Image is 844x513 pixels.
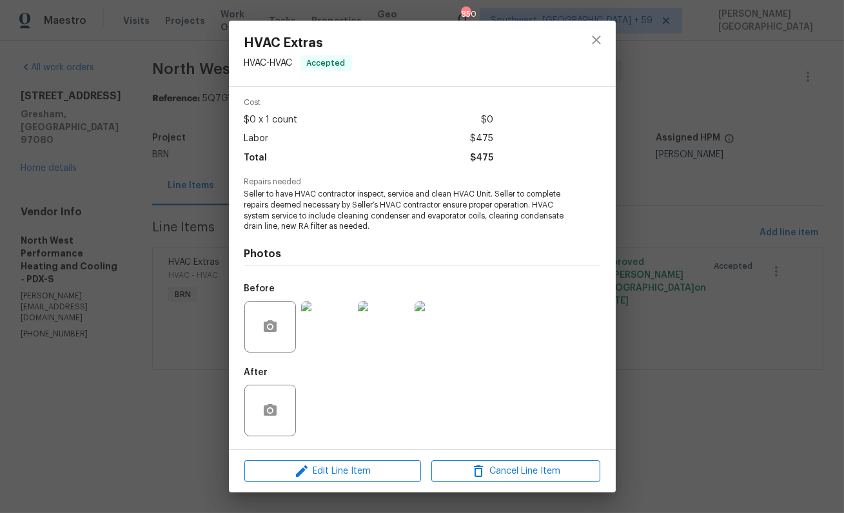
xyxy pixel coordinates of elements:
[244,178,600,186] span: Repairs needed
[244,130,269,148] span: Labor
[244,149,268,168] span: Total
[244,460,421,483] button: Edit Line Item
[470,149,493,168] span: $475
[461,8,470,21] div: 850
[244,247,600,260] h4: Photos
[431,460,600,483] button: Cancel Line Item
[244,99,493,107] span: Cost
[302,57,351,70] span: Accepted
[481,111,493,130] span: $0
[244,59,293,68] span: HVAC - HVAC
[244,284,275,293] h5: Before
[244,189,565,232] span: Seller to have HVAC contractor inspect, service and clean HVAC Unit. Seller to complete repairs d...
[244,111,298,130] span: $0 x 1 count
[244,36,352,50] span: HVAC Extras
[435,463,596,479] span: Cancel Line Item
[581,24,612,55] button: close
[244,368,268,377] h5: After
[470,130,493,148] span: $475
[248,463,417,479] span: Edit Line Item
